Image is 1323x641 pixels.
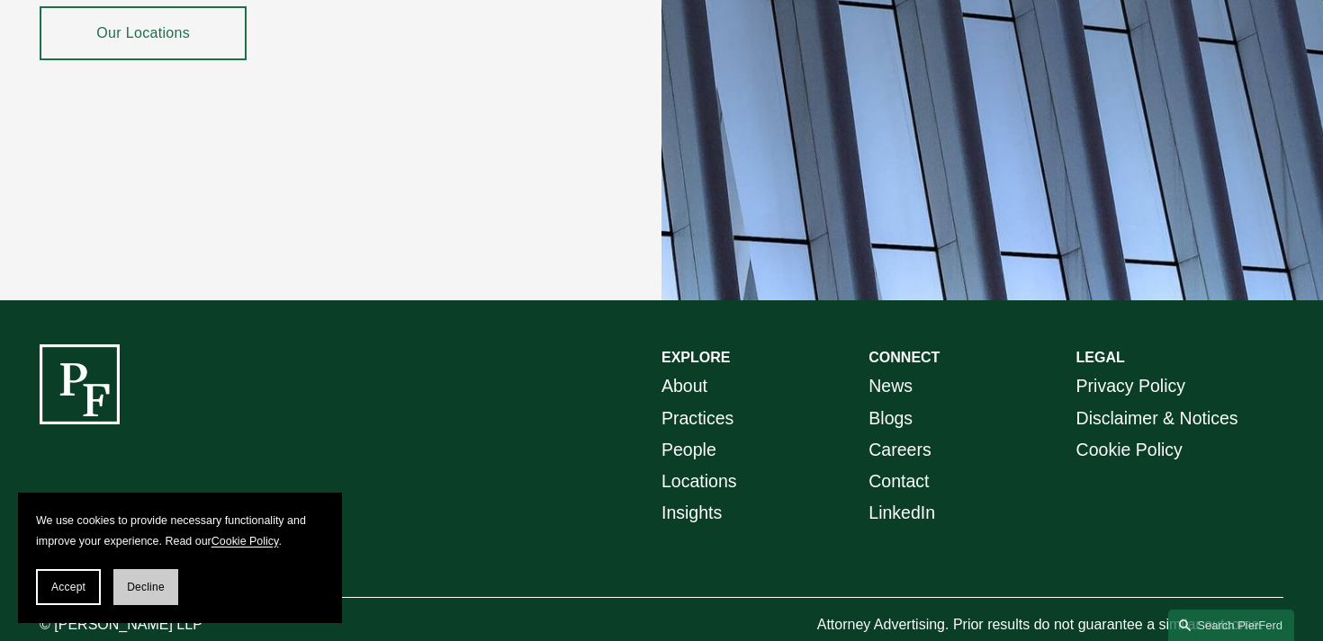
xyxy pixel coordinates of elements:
a: Insights [661,497,722,529]
a: Practices [661,403,733,434]
span: Decline [127,581,165,593]
a: Locations [661,466,737,497]
a: About [661,370,707,402]
a: Contact [868,466,929,497]
section: Cookie banner [18,493,342,623]
a: Our Locations [40,6,247,59]
a: Disclaimer & Notices [1076,403,1238,434]
p: We use cookies to provide necessary functionality and improve your experience. Read our . [36,511,324,551]
a: People [661,434,716,466]
a: Cookie Policy [211,535,279,548]
a: Privacy Policy [1076,370,1185,402]
strong: LEGAL [1076,350,1125,365]
span: Accept [51,581,85,593]
strong: EXPLORE [661,350,730,365]
p: Attorney Advertising. Prior results do not guarantee a similar outcome. [817,612,1283,638]
a: Careers [868,434,931,466]
a: Blogs [868,403,913,434]
a: Cookie Policy [1076,434,1183,466]
button: Decline [113,569,178,605]
p: © [PERSON_NAME] LLP [40,612,299,638]
strong: CONNECT [868,350,940,365]
a: LinkedIn [868,497,935,529]
button: Accept [36,569,101,605]
a: News [868,370,913,402]
a: Search this site [1168,610,1294,641]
